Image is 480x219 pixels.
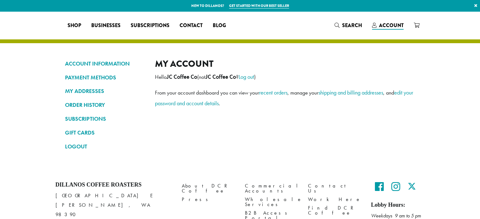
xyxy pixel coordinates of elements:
span: Contact [180,22,203,30]
span: Account [379,22,404,29]
span: Subscriptions [131,22,169,30]
a: GIFT CARDS [65,127,145,138]
a: LOGOUT [65,141,145,152]
em: Weekdays 9 am to 5 pm [371,212,421,219]
p: Hello (not ? ) [155,72,415,82]
a: ORDER HISTORY [65,100,145,110]
strong: JC Coffee Co [205,73,236,80]
a: ACCOUNT INFORMATION [65,58,145,69]
a: Contact Us [308,182,362,195]
a: PAYMENT METHODS [65,72,145,83]
a: Wholesale Services [245,195,299,209]
span: Blog [213,22,226,30]
a: Get started with our best seller [229,3,289,9]
a: Commercial Accounts [245,182,299,195]
a: SUBSCRIPTIONS [65,113,145,124]
a: Find DCR Coffee [308,204,362,217]
a: Search [329,20,367,31]
p: From your account dashboard you can view your , manage your , and . [155,87,415,109]
a: Press [182,195,235,204]
h4: Dillanos Coffee Roasters [56,182,172,188]
nav: Account pages [65,58,145,157]
span: Search [342,22,362,29]
a: Work Here [308,195,362,204]
h2: My account [155,58,415,69]
span: Shop [68,22,81,30]
a: edit your password and account details [155,89,413,107]
a: Shop [62,20,86,31]
a: shipping and billing addresses [318,89,383,96]
a: Log out [239,73,254,80]
h5: Lobby Hours: [371,202,425,209]
a: MY ADDRESSES [65,86,145,96]
strong: JC Coffee Co [167,73,197,80]
span: Businesses [91,22,121,30]
a: About DCR Coffee [182,182,235,195]
a: recent orders [259,89,287,96]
